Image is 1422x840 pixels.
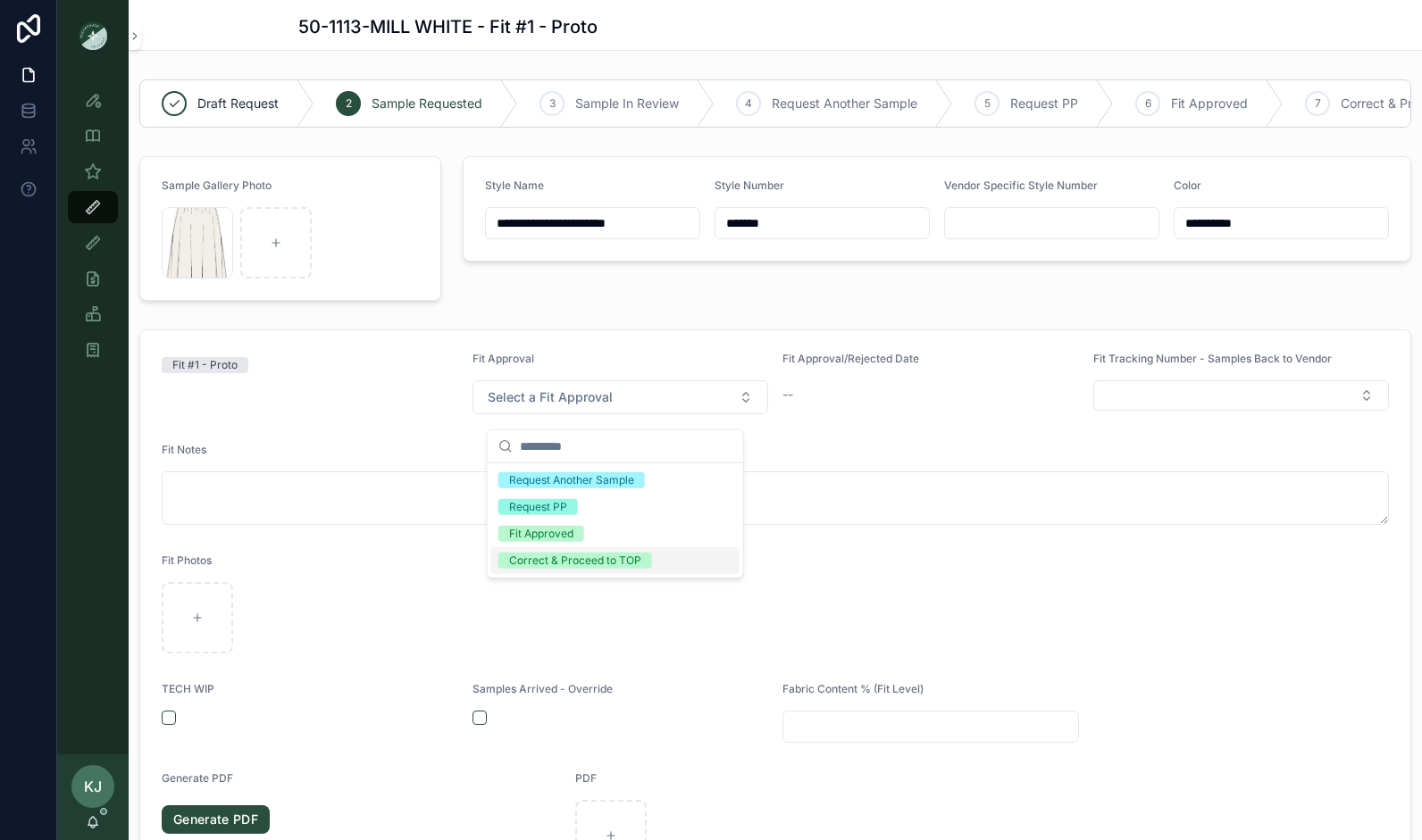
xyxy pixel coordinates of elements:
[1315,96,1321,111] span: 7
[715,179,784,192] span: Style Number
[1093,352,1332,365] span: Fit Tracking Number - Samples Back to Vendor
[782,352,919,365] span: Fit Approval/Rejected Date
[298,14,598,39] h1: 50-1113-MILL WHITE - Fit #1 - Proto
[473,380,769,414] button: Select Button
[162,553,212,567] span: Fit Photos
[346,96,352,111] span: 2
[57,71,129,389] div: scrollable content
[944,179,1098,192] span: Vendor Specific Style Number
[772,95,917,112] span: Request Another Sample
[488,388,613,406] span: Select a Fit Approval
[1010,95,1078,112] span: Request PP
[509,499,567,515] div: Request PP
[782,386,793,403] span: --
[575,771,597,785] span: PDF
[1093,380,1390,411] button: Select Button
[197,95,279,112] span: Draft Request
[162,771,233,785] span: Generate PDF
[473,352,534,365] span: Fit Approval
[509,526,573,542] div: Fit Approved
[162,179,272,192] span: Sample Gallery Photo
[1174,179,1201,192] span: Color
[172,357,238,373] div: Fit #1 - Proto
[488,463,743,578] div: Suggestions
[984,96,991,111] span: 5
[549,96,556,111] span: 3
[473,682,613,695] span: Samples Arrived - Override
[782,682,924,695] span: Fabric Content % (Fit Level)
[485,179,544,192] span: Style Name
[162,805,270,834] a: Generate PDF
[575,95,679,112] span: Sample In Review
[1171,95,1248,112] span: Fit Approved
[79,21,107,50] img: App logo
[372,95,482,112] span: Sample Requested
[1145,96,1151,111] span: 6
[509,553,641,569] div: Correct & Proceed to TOP
[745,96,752,111] span: 4
[509,472,634,488] div: Request Another Sample
[162,682,214,695] span: TECH WIP
[162,443,206,456] span: Fit Notes
[84,776,102,797] span: KJ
